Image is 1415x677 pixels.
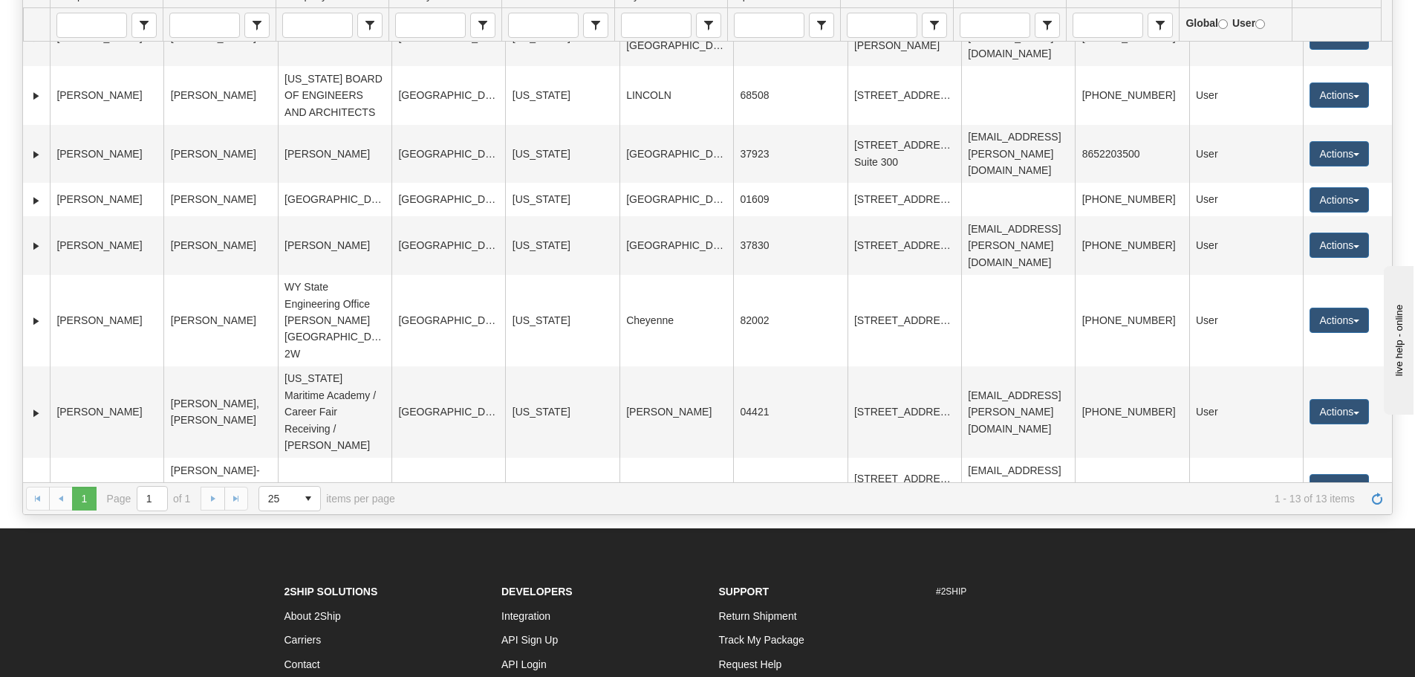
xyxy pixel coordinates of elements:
td: [PERSON_NAME] [50,216,163,274]
td: [PERSON_NAME] [163,66,277,124]
td: [STREET_ADDRESS] [848,275,961,366]
label: Global [1185,15,1228,31]
button: Actions [1310,474,1369,499]
span: select [471,13,495,37]
td: [US_STATE] [505,125,619,183]
td: [US_STATE] [505,366,619,458]
td: filter cell [1066,8,1179,42]
a: Integration [501,610,550,622]
td: [STREET_ADDRESS] [848,216,961,274]
span: 25 [268,491,287,506]
a: Expand [29,314,44,328]
span: State [583,13,608,38]
td: [GEOGRAPHIC_DATA] [391,183,505,216]
button: Actions [1310,308,1369,333]
td: filter cell [163,8,276,42]
td: 01609 [733,183,847,216]
span: select [132,13,156,37]
a: Refresh [1365,487,1389,511]
td: filter cell [501,8,614,42]
a: Expand [29,88,44,103]
td: filter cell [953,8,1066,42]
td: [GEOGRAPHIC_DATA] [391,458,505,516]
input: Page 1 [137,487,167,511]
input: Country [396,13,464,37]
td: [PHONE_NUMBER] [1075,66,1188,124]
div: live help - online [11,13,137,24]
td: [STREET_ADDRESS] Suite 300 [848,125,961,183]
td: [GEOGRAPHIC_DATA] [391,216,505,274]
td: filter cell [840,8,953,42]
td: [PERSON_NAME] [50,183,163,216]
input: Contact Person [170,13,238,37]
span: select [810,13,833,37]
button: Actions [1310,233,1369,258]
input: Email [960,13,1029,37]
span: select [296,487,320,511]
span: Country [470,13,495,38]
td: filter cell [388,8,501,42]
td: User [1189,125,1303,183]
input: User [1255,19,1265,29]
input: Phone [1073,13,1142,37]
td: User [1189,183,1303,216]
td: 8652203500 [1075,125,1188,183]
span: City [696,13,721,38]
button: Actions [1310,82,1369,108]
td: [GEOGRAPHIC_DATA] [391,275,505,366]
td: filter cell [727,8,840,42]
button: Actions [1310,399,1369,424]
td: [PERSON_NAME] [278,216,391,274]
td: User [1189,66,1303,124]
td: [PERSON_NAME] [163,183,277,216]
td: [PHONE_NUMBER] [1075,183,1188,216]
strong: Developers [501,586,573,597]
td: [PERSON_NAME] [163,275,277,366]
a: Expand [29,147,44,162]
span: select [358,13,382,37]
td: User [1189,366,1303,458]
td: User [1189,458,1303,516]
td: User [1189,216,1303,274]
td: [GEOGRAPHIC_DATA] [619,125,733,183]
a: Track My Package [719,634,804,646]
td: 87106 [733,458,847,516]
span: Phone [1148,13,1173,38]
label: User [1232,15,1265,31]
td: [US_STATE] Maritime Academy / Career Fair Receiving / [PERSON_NAME] [278,366,391,458]
span: Page 1 [72,487,96,511]
td: [US_STATE] [505,216,619,274]
td: 37923 [733,125,847,183]
td: filter cell [1179,8,1292,42]
td: [EMAIL_ADDRESS][PERSON_NAME][DOMAIN_NAME] [961,216,1075,274]
span: Page of 1 [107,486,191,511]
span: select [1035,13,1059,37]
td: filter cell [276,8,388,42]
td: [GEOGRAPHIC_DATA] [619,216,733,274]
input: City [622,13,690,37]
td: [PERSON_NAME] [163,125,277,183]
td: 37830 [733,216,847,274]
td: [US_STATE] [505,275,619,366]
span: select [697,13,720,37]
td: [GEOGRAPHIC_DATA] [391,125,505,183]
span: select [923,13,946,37]
td: [US_STATE] [505,183,619,216]
td: [PERSON_NAME], [PERSON_NAME] [163,366,277,458]
td: [STREET_ADDRESS] [848,183,961,216]
strong: Support [719,586,770,597]
td: 7034095769 [1075,458,1188,516]
span: select [584,13,608,37]
input: Zip / Postal [735,13,803,37]
td: WY State Engineering Office [PERSON_NAME][GEOGRAPHIC_DATA], 2W [278,275,391,366]
td: [US_STATE] BOARD OF ENGINEERS AND ARCHITECTS [278,66,391,124]
td: filter cell [614,8,727,42]
span: select [245,13,269,37]
a: API Login [501,658,547,670]
span: Address [922,13,947,38]
span: Email [1035,13,1060,38]
td: [PERSON_NAME] [163,216,277,274]
input: Company [283,13,351,37]
strong: 2Ship Solutions [284,586,378,597]
a: Return Shipment [719,610,797,622]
